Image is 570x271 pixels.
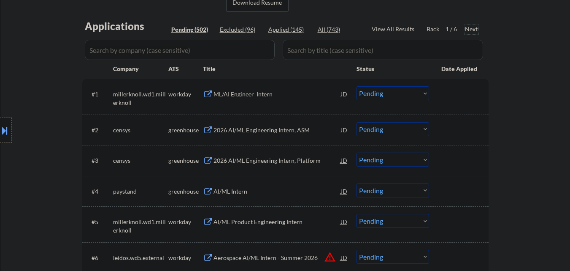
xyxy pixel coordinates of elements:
[340,153,348,168] div: JD
[340,250,348,265] div: JD
[213,126,341,134] div: 2026 AI/ML Engineering Intern, ASM
[213,254,341,262] div: Aerospace AI/ML Intern - Summer 2026
[427,25,440,33] div: Back
[220,25,262,34] div: Excluded (96)
[168,90,203,99] div: workday
[357,61,429,76] div: Status
[318,25,360,34] div: All (743)
[441,65,478,73] div: Date Applied
[168,218,203,226] div: workday
[168,126,203,134] div: greenhouse
[340,86,348,101] div: JD
[113,254,168,262] div: leidos.wd5.external
[92,254,106,262] div: #6
[465,25,478,33] div: Next
[340,214,348,229] div: JD
[213,218,341,226] div: AI/ML Product Engineering Intern
[171,25,213,34] div: Pending (502)
[213,156,341,165] div: 2026 AI/ML Engineering Intern, Platform
[213,187,341,196] div: AI/ML Intern
[92,218,106,226] div: #5
[283,40,483,60] input: Search by title (case sensitive)
[203,65,348,73] div: Title
[340,183,348,199] div: JD
[113,218,168,234] div: millerknoll.wd1.millerknoll
[85,21,168,31] div: Applications
[168,187,203,196] div: greenhouse
[446,25,465,33] div: 1 / 6
[213,90,341,99] div: ML/AI Engineer Intern
[168,156,203,165] div: greenhouse
[85,40,275,60] input: Search by company (case sensitive)
[268,25,311,34] div: Applied (145)
[168,254,203,262] div: workday
[324,251,336,263] button: warning_amber
[340,122,348,137] div: JD
[168,65,203,73] div: ATS
[372,25,417,33] div: View All Results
